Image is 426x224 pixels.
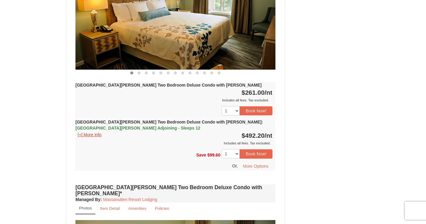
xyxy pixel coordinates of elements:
a: Policies [151,203,173,214]
button: Book Now! [240,106,272,115]
span: /nt [265,132,272,139]
a: Massanutten Resort Lodging [103,197,157,202]
strong: $261.00 [241,89,272,96]
button: [+] More Info [75,131,104,138]
small: Policies [155,206,169,211]
span: $492.20 [241,132,265,139]
span: Or, [232,163,238,168]
button: More Options [239,162,272,171]
small: Photos [79,206,92,210]
small: Item Detail [100,206,120,211]
span: Save [196,153,206,157]
span: [GEOGRAPHIC_DATA][PERSON_NAME] Adjoining - Sleeps 12 [75,126,200,130]
span: /nt [265,89,272,96]
strong: [GEOGRAPHIC_DATA][PERSON_NAME] Two Bedroom Deluxe Condo with [PERSON_NAME] [75,120,263,130]
button: Book Now! [240,149,272,158]
a: Photos [75,203,95,214]
small: Amenities [128,206,146,211]
a: Amenities [124,203,150,214]
strong: : [75,197,102,202]
span: $99.60 [207,153,220,157]
strong: [GEOGRAPHIC_DATA][PERSON_NAME] Two Bedroom Deluxe Condo with [PERSON_NAME] [75,83,261,87]
span: Managed By [75,197,100,202]
h4: [GEOGRAPHIC_DATA][PERSON_NAME] Two Bedroom Deluxe Condo with [PERSON_NAME]* [75,184,275,196]
div: Includes all fees. Tax excluded. [75,140,272,146]
div: Includes all fees. Tax excluded. [75,97,272,103]
span: : [261,120,263,124]
a: Item Detail [96,203,124,214]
